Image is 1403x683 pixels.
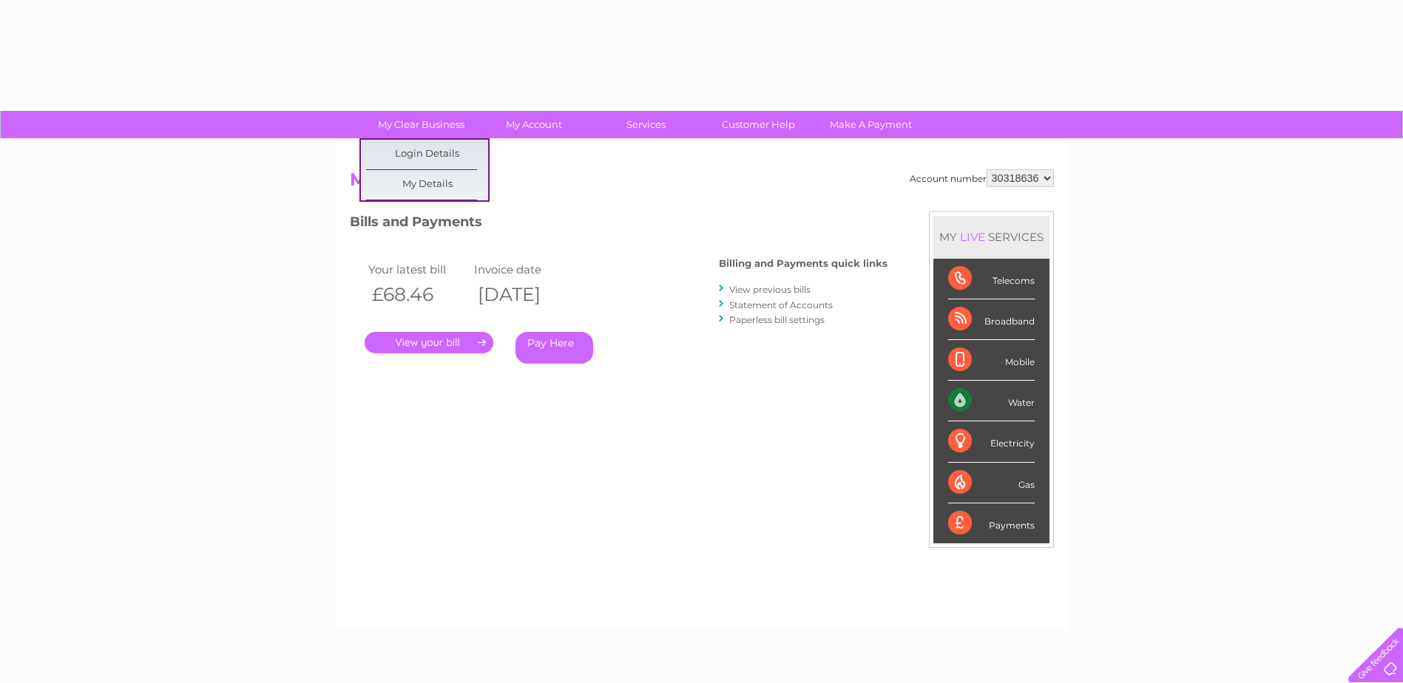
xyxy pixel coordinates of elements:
a: My Account [473,111,595,138]
a: Make A Payment [810,111,932,138]
div: Broadband [948,299,1035,340]
a: Pay Here [515,332,593,364]
div: Gas [948,463,1035,503]
div: LIVE [957,230,988,244]
td: Invoice date [470,259,577,279]
th: £68.46 [365,279,471,310]
a: Customer Help [697,111,819,138]
div: Water [948,381,1035,421]
h3: Bills and Payments [350,211,888,237]
a: View previous bills [729,284,811,295]
a: Services [585,111,707,138]
div: Mobile [948,340,1035,381]
th: [DATE] [470,279,577,310]
a: . [365,332,493,353]
div: Electricity [948,421,1035,462]
a: Paperless bill settings [729,314,825,325]
td: Your latest bill [365,259,471,279]
a: Login Details [366,140,488,169]
h2: My Account [350,169,1054,197]
h4: Billing and Payments quick links [719,258,888,269]
div: Account number [910,169,1054,187]
div: MY SERVICES [933,216,1049,258]
div: Payments [948,503,1035,543]
a: My Clear Business [360,111,482,138]
a: Statement of Accounts [729,299,833,310]
div: Telecoms [948,259,1035,299]
a: My Details [366,170,488,200]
